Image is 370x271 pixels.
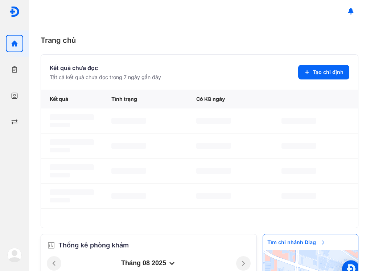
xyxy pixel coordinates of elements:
[196,193,231,199] span: ‌
[50,114,94,120] span: ‌
[50,189,94,195] span: ‌
[47,241,55,250] img: order.5a6da16c.svg
[61,259,236,268] div: tháng 08 2025
[196,168,231,174] span: ‌
[298,65,349,79] button: Tạo chỉ định
[188,90,273,108] div: Có KQ ngày
[50,123,70,127] span: ‌
[281,143,316,149] span: ‌
[41,35,358,46] div: Trang chủ
[50,148,70,152] span: ‌
[50,164,94,170] span: ‌
[111,118,146,124] span: ‌
[111,168,146,174] span: ‌
[50,139,94,145] span: ‌
[41,90,103,108] div: Kết quả
[263,234,330,250] span: Tìm chi nhánh Diag
[281,193,316,199] span: ‌
[111,143,146,149] span: ‌
[281,168,316,174] span: ‌
[111,193,146,199] span: ‌
[50,198,70,202] span: ‌
[196,143,231,149] span: ‌
[281,118,316,124] span: ‌
[50,63,161,72] div: Kết quả chưa đọc
[7,248,22,262] img: logo
[9,6,20,17] img: logo
[103,90,188,108] div: Tình trạng
[58,240,129,250] span: Thống kê phòng khám
[50,74,161,81] div: Tất cả kết quả chưa đọc trong 7 ngày gần đây
[313,69,344,76] span: Tạo chỉ định
[50,173,70,177] span: ‌
[196,118,231,124] span: ‌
